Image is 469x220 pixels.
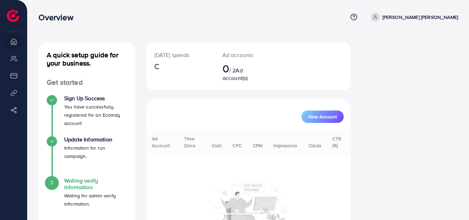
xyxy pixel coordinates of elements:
p: Waiting for admin verify information. [64,192,127,208]
h3: Overview [38,12,79,22]
p: [PERSON_NAME] [PERSON_NAME] [382,13,458,21]
h4: A quick setup guide for your business. [38,51,135,67]
button: New Account [301,111,344,123]
a: [PERSON_NAME] [PERSON_NAME] [368,13,458,22]
p: You have successfully registered for an Ecomdy account [64,103,127,127]
span: 0 [222,60,229,76]
p: [DATE] spends [155,51,206,59]
h2: / 2 [222,62,257,82]
p: Ad accounts [222,51,257,59]
li: Sign Up Success [38,95,135,136]
h4: Get started [38,78,135,87]
li: Update Information [38,136,135,177]
span: 3 [50,178,53,186]
li: Waiting verify information [38,177,135,219]
h4: Waiting verify information [64,177,127,190]
p: Information for run campaign. [64,144,127,160]
img: logo [7,10,19,22]
span: Ad account(s) [222,67,248,82]
h4: Update Information [64,136,127,143]
h4: Sign Up Success [64,95,127,102]
span: New Account [308,114,337,119]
